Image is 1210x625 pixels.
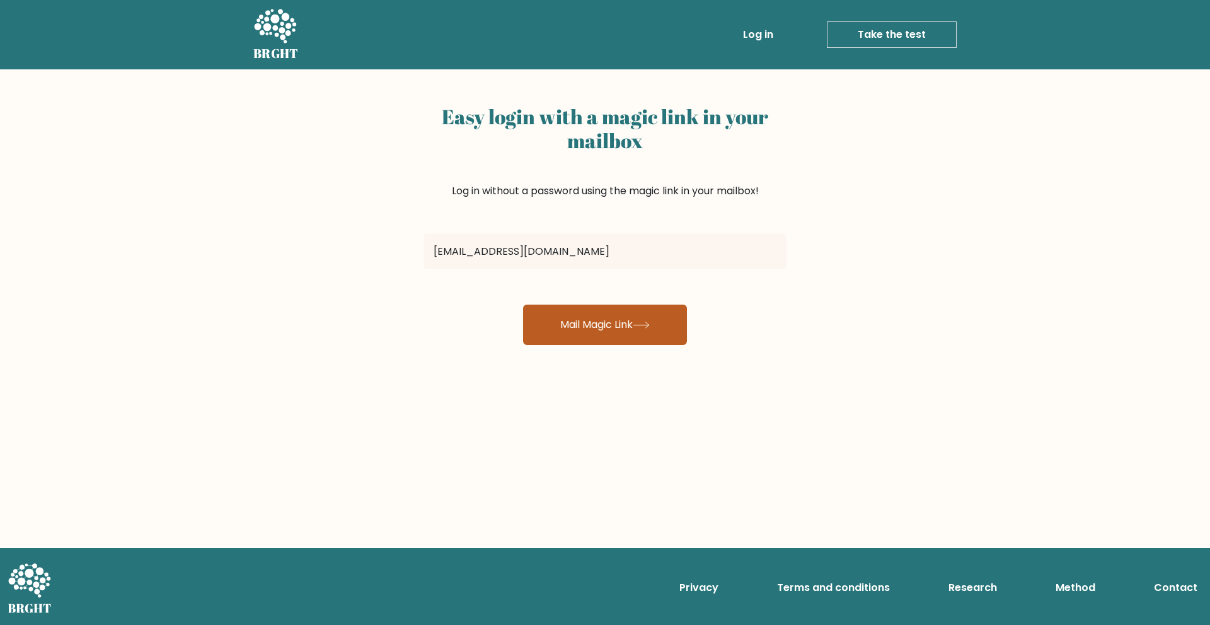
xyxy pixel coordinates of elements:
[253,46,299,61] h5: BRGHT
[423,234,786,269] input: Email
[772,575,895,600] a: Terms and conditions
[827,21,957,48] a: Take the test
[943,575,1002,600] a: Research
[674,575,723,600] a: Privacy
[423,100,786,229] div: Log in without a password using the magic link in your mailbox!
[423,105,786,153] h2: Easy login with a magic link in your mailbox
[1051,575,1100,600] a: Method
[253,5,299,64] a: BRGHT
[1149,575,1202,600] a: Contact
[738,22,778,47] a: Log in
[523,305,687,345] button: Mail Magic Link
